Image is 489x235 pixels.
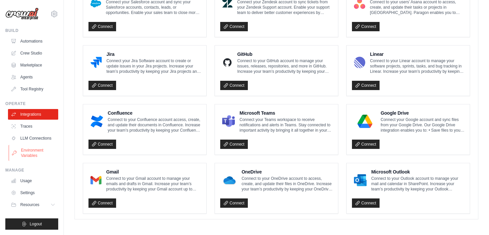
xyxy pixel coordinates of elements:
[106,176,201,192] p: Connect to your Gmail account to manage your emails and drafts in Gmail. Increase your team’s pro...
[108,110,201,116] h4: Confluence
[237,51,333,58] h4: GitHub
[5,28,58,33] div: Build
[88,22,116,31] a: Connect
[8,176,58,186] a: Usage
[9,145,59,161] a: Environment Variables
[370,58,464,74] p: Connect to your Linear account to manage your software projects, sprints, tasks, and bug tracking...
[352,81,380,90] a: Connect
[106,51,201,58] h4: Jira
[237,58,333,74] p: Connect to your GitHub account to manage your issues, releases, repositories, and more in GitHub....
[371,169,464,175] h4: Microsoft Outlook
[352,140,380,149] a: Connect
[20,202,39,207] span: Resources
[352,198,380,208] a: Connect
[242,176,333,192] p: Connect to your OneDrive account to access, create, and update their files in OneDrive. Increase ...
[5,101,58,106] div: Operate
[371,176,464,192] p: Connect to your Outlook account to manage your mail and calendar in SharePoint. Increase your tea...
[106,169,201,175] h4: Gmail
[220,81,248,90] a: Connect
[8,121,58,132] a: Traces
[354,56,365,69] img: Linear Logo
[222,174,237,187] img: OneDrive Logo
[242,169,333,175] h4: OneDrive
[381,110,464,116] h4: Google Drive
[220,198,248,208] a: Connect
[381,117,464,133] p: Connect your Google account and sync files from your Google Drive. Our Google Drive integration e...
[8,133,58,144] a: LLM Connections
[354,174,367,187] img: Microsoft Outlook Logo
[108,117,201,133] p: Connect to your Confluence account access, create, and update their documents in Confluence. Incr...
[220,140,248,149] a: Connect
[8,109,58,120] a: Integrations
[8,187,58,198] a: Settings
[88,198,116,208] a: Connect
[90,174,101,187] img: Gmail Logo
[352,22,380,31] a: Connect
[8,199,58,210] button: Resources
[8,36,58,47] a: Automations
[106,58,201,74] p: Connect your Jira Software account to create or update issues in your Jira projects. Increase you...
[222,115,235,128] img: Microsoft Teams Logo
[370,51,464,58] h4: Linear
[5,168,58,173] div: Manage
[8,60,58,70] a: Marketplace
[8,48,58,59] a: Crew Studio
[8,84,58,94] a: Tool Registry
[220,22,248,31] a: Connect
[240,117,333,133] p: Connect your Teams workspace to receive notifications and alerts in Teams. Stay connected to impo...
[222,56,233,69] img: GitHub Logo
[90,115,103,128] img: Confluence Logo
[5,8,39,20] img: Logo
[30,221,42,227] span: Logout
[240,110,333,116] h4: Microsoft Teams
[88,81,116,90] a: Connect
[5,218,58,230] button: Logout
[88,140,116,149] a: Connect
[8,72,58,82] a: Agents
[90,56,102,69] img: Jira Logo
[354,115,376,128] img: Google Drive Logo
